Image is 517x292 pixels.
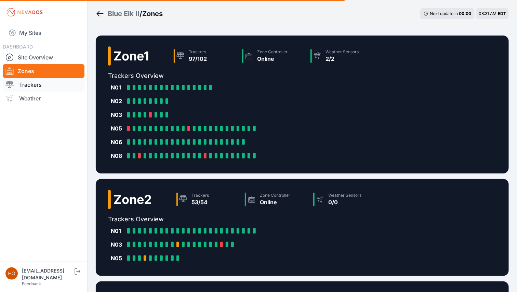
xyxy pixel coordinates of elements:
div: 00 : 00 [459,11,471,16]
span: DASHBOARD [3,44,33,50]
div: Zone Controller [257,49,288,55]
div: 53/54 [191,198,209,206]
div: Online [260,198,290,206]
div: N08 [111,152,124,160]
span: EDT [498,11,506,16]
h2: Trackers Overview [108,71,376,81]
a: Site Overview [3,51,84,64]
div: 2/2 [326,55,359,63]
div: Trackers [189,49,207,55]
h3: Zones [142,9,163,18]
a: Weather Sensors0/0 [310,190,379,209]
div: Online [257,55,288,63]
div: N05 [111,124,124,133]
span: 08:31 AM [479,11,496,16]
img: horsepowersolar@invenergy.com [5,267,18,280]
div: N05 [111,254,124,262]
div: Weather Sensors [328,193,361,198]
div: N01 [111,227,124,235]
div: 97/102 [189,55,207,63]
div: Zone Controller [260,193,290,198]
div: N01 [111,83,124,92]
a: Trackers97/102 [171,46,239,66]
h2: Trackers Overview [108,214,379,224]
h2: Zone 1 [114,49,149,63]
div: 0/0 [328,198,361,206]
a: Trackers53/54 [174,190,242,209]
div: N02 [111,97,124,105]
a: My Sites [3,25,84,41]
span: Next update in [430,11,458,16]
div: N03 [111,240,124,249]
div: Trackers [191,193,209,198]
span: / [140,9,142,18]
div: Weather Sensors [326,49,359,55]
a: Feedback [22,281,41,286]
a: Weather Sensors2/2 [308,46,376,66]
div: N06 [111,138,124,146]
a: Zones [3,64,84,78]
img: Nevados [5,7,44,18]
h2: Zone 2 [114,193,152,206]
div: [EMAIL_ADDRESS][DOMAIN_NAME] [22,267,73,281]
nav: Breadcrumb [96,5,163,23]
div: N03 [111,111,124,119]
a: Blue Elk II [108,9,140,18]
a: Trackers [3,78,84,92]
a: Weather [3,92,84,105]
